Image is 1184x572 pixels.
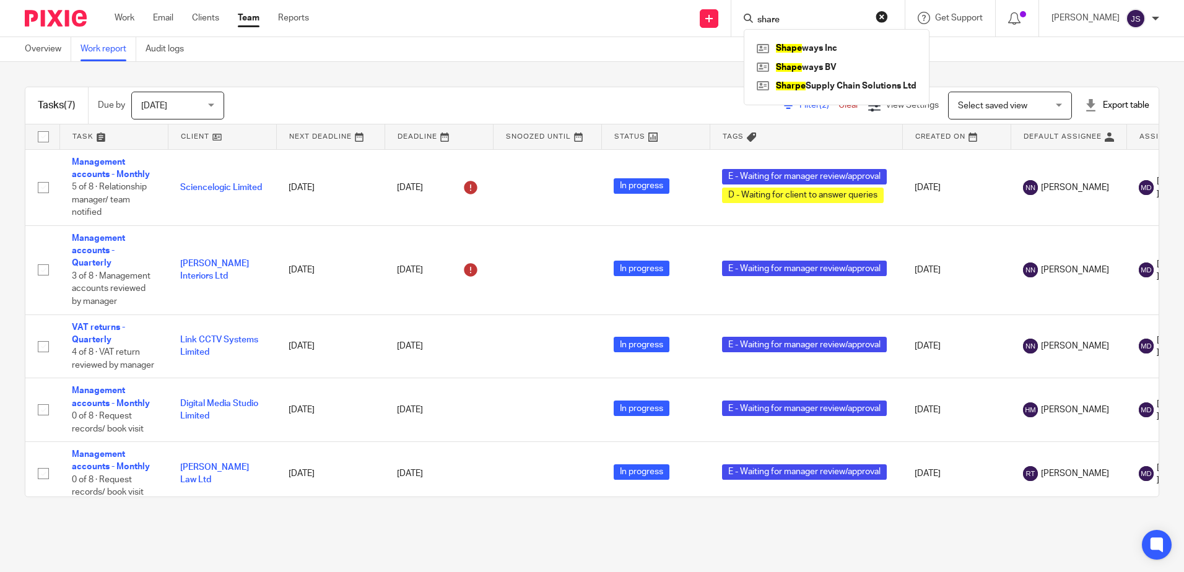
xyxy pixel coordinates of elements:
img: svg%3E [1139,402,1154,417]
img: svg%3E [1023,402,1038,417]
span: In progress [614,261,669,276]
span: [DATE] [141,102,167,110]
span: 0 of 8 · Request records/ book visit [72,412,144,433]
span: 5 of 8 · Relationship manager/ team notified [72,183,147,217]
span: [PERSON_NAME] [1041,264,1109,276]
span: In progress [614,178,669,194]
td: [DATE] [276,314,385,378]
td: [DATE] [902,378,1011,442]
p: [PERSON_NAME] [1051,12,1120,24]
a: Sciencelogic Limited [180,183,262,192]
span: [PERSON_NAME] [1041,467,1109,480]
p: Due by [98,99,125,111]
a: Link CCTV Systems Limited [180,336,258,357]
img: svg%3E [1139,262,1154,277]
span: E - Waiting for manager review/approval [722,337,887,352]
span: 0 of 8 · Request records/ book visit [72,475,144,497]
span: In progress [614,337,669,352]
img: svg%3E [1139,339,1154,353]
a: Management accounts - Monthly [72,450,150,471]
td: [DATE] [276,225,385,314]
a: Work [115,12,134,24]
h1: Tasks [38,99,76,112]
a: Work report [81,37,136,61]
span: E - Waiting for manager review/approval [722,169,887,184]
input: Search [756,15,868,26]
span: Get Support [935,14,983,22]
a: [PERSON_NAME] Law Ltd [180,463,249,484]
div: [DATE] [397,260,481,280]
a: Team [238,12,259,24]
a: Clear [838,101,859,110]
div: [DATE] [397,340,481,352]
img: svg%3E [1139,466,1154,481]
span: (2) [819,101,829,110]
span: Filter [799,101,838,110]
span: D - Waiting for client to answer queries [722,188,884,203]
a: Overview [25,37,71,61]
span: (7) [64,100,76,110]
a: [PERSON_NAME] Interiors Ltd [180,259,249,280]
span: E - Waiting for manager review/approval [722,464,887,480]
td: [DATE] [902,225,1011,314]
div: Export table [1084,99,1149,111]
img: svg%3E [1023,262,1038,277]
span: E - Waiting for manager review/approval [722,261,887,276]
a: Email [153,12,173,24]
div: [DATE] [397,178,481,197]
a: Management accounts - Monthly [72,386,150,407]
button: Clear [876,11,888,23]
a: Digital Media Studio Limited [180,399,258,420]
span: In progress [614,401,669,416]
td: [DATE] [276,378,385,442]
td: [DATE] [276,442,385,506]
span: Tags [723,133,744,140]
img: Pixie [25,10,87,27]
a: Management accounts - Monthly [72,158,150,179]
span: In progress [614,464,669,480]
a: VAT returns - Quarterly [72,323,125,344]
img: svg%3E [1023,466,1038,481]
div: [DATE] [397,467,481,480]
td: [DATE] [902,149,1011,225]
span: [PERSON_NAME] [1041,340,1109,352]
img: svg%3E [1139,180,1154,195]
img: svg%3E [1126,9,1146,28]
a: Clients [192,12,219,24]
div: [DATE] [397,404,481,416]
span: View Settings [886,101,939,110]
span: [PERSON_NAME] [1041,181,1109,194]
td: [DATE] [902,442,1011,506]
img: svg%3E [1023,339,1038,353]
a: Audit logs [146,37,193,61]
span: Select saved view [958,102,1027,110]
a: Management accounts - Quarterly [72,234,125,268]
td: [DATE] [902,314,1011,378]
span: 4 of 8 · VAT return reviewed by manager [72,348,154,370]
span: E - Waiting for manager review/approval [722,401,887,416]
span: 3 of 8 · Management accounts reviewed by manager [72,272,150,306]
span: [PERSON_NAME] [1041,404,1109,416]
a: Reports [278,12,309,24]
td: [DATE] [276,149,385,225]
img: svg%3E [1023,180,1038,195]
